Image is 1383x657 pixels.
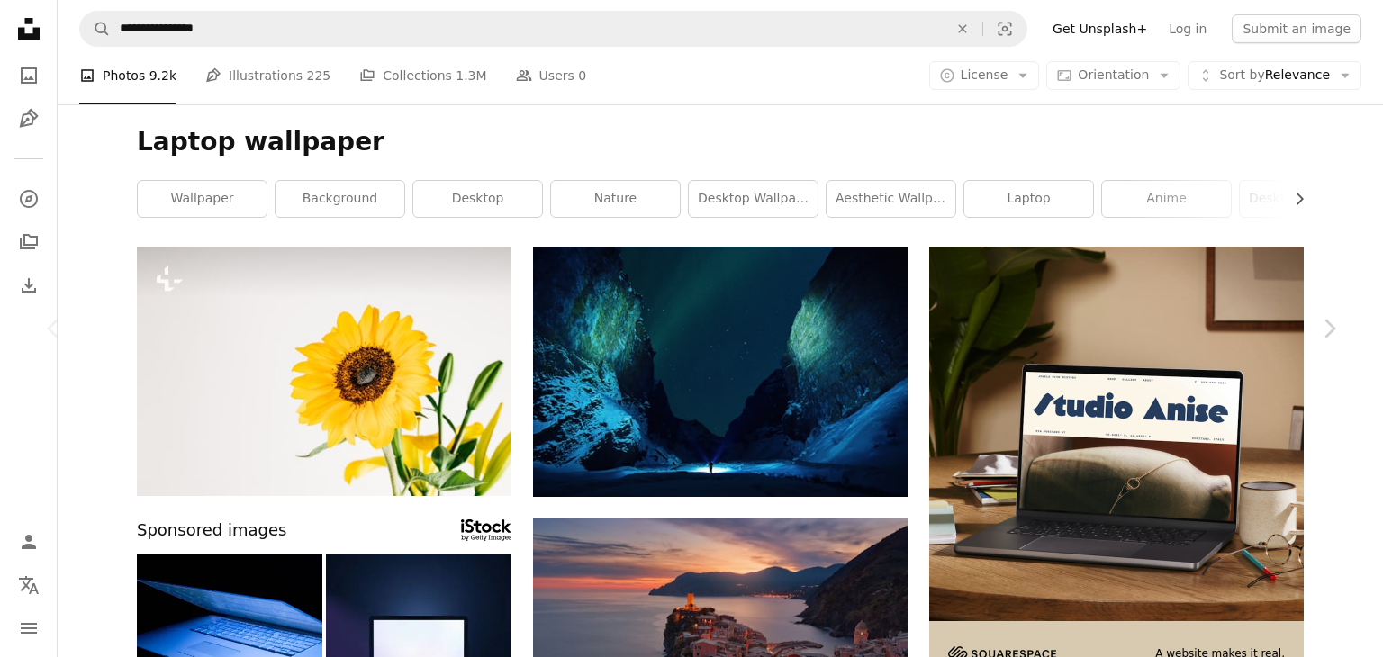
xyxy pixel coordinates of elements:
[1078,67,1149,82] span: Orientation
[929,247,1304,621] img: file-1705123271268-c3eaf6a79b21image
[1219,67,1264,82] span: Sort by
[943,12,982,46] button: Clear
[827,181,955,217] a: aesthetic wallpaper
[11,610,47,646] button: Menu
[80,12,111,46] button: Search Unsplash
[307,66,331,85] span: 225
[1240,181,1369,217] a: desktop background
[11,58,47,94] a: Photos
[359,47,486,104] a: Collections 1.3M
[138,181,267,217] a: wallpaper
[533,634,908,651] a: aerial view of village on mountain cliff during orange sunset
[983,12,1026,46] button: Visual search
[276,181,404,217] a: background
[1158,14,1217,43] a: Log in
[137,126,1304,158] h1: Laptop wallpaper
[1046,61,1180,90] button: Orientation
[11,224,47,260] a: Collections
[551,181,680,217] a: nature
[137,363,511,379] a: a yellow sunflower in a clear vase
[11,524,47,560] a: Log in / Sign up
[689,181,818,217] a: desktop wallpaper
[578,66,586,85] span: 0
[11,567,47,603] button: Language
[1188,61,1361,90] button: Sort byRelevance
[533,247,908,497] img: northern lights
[205,47,330,104] a: Illustrations 225
[1042,14,1158,43] a: Get Unsplash+
[964,181,1093,217] a: laptop
[533,363,908,379] a: northern lights
[961,67,1008,82] span: License
[11,181,47,217] a: Explore
[1102,181,1231,217] a: anime
[516,47,587,104] a: Users 0
[137,517,286,544] span: Sponsored images
[413,181,542,217] a: desktop
[1232,14,1361,43] button: Submit an image
[1283,181,1304,217] button: scroll list to the right
[11,101,47,137] a: Illustrations
[79,11,1027,47] form: Find visuals sitewide
[1275,242,1383,415] a: Next
[1219,67,1330,85] span: Relevance
[456,66,486,85] span: 1.3M
[929,61,1040,90] button: License
[137,247,511,496] img: a yellow sunflower in a clear vase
